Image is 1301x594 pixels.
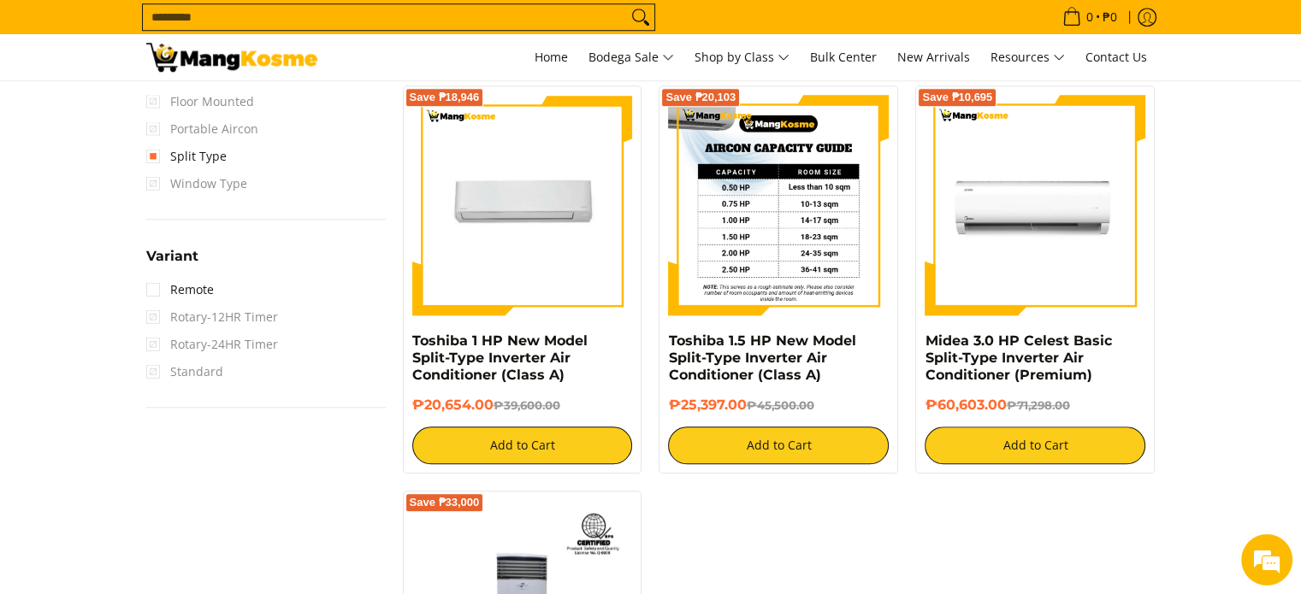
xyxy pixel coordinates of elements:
[146,143,227,170] a: Split Type
[99,185,236,357] span: We're online!
[146,303,278,331] span: Rotary-12HR Timer
[146,115,258,143] span: Portable Aircon
[889,34,979,80] a: New Arrivals
[146,358,223,385] span: Standard
[412,397,633,414] h6: ₱20,654.00
[1100,11,1120,23] span: ₱0
[410,497,480,508] span: Save ₱33,000
[580,34,683,80] a: Bodega Sale
[668,426,889,464] button: Add to Cart
[695,47,789,68] span: Shop by Class
[334,34,1156,80] nav: Main Menu
[991,47,1065,68] span: Resources
[1057,8,1122,26] span: •
[925,332,1111,383] a: Midea 3.0 HP Celest Basic Split-Type Inverter Air Conditioner (Premium)
[412,426,633,464] button: Add to Cart
[146,43,317,72] img: Bodega Sale Aircon l Mang Kosme: Home Appliances Warehouse Sale Split Type | Page 2
[810,49,877,65] span: Bulk Center
[146,250,198,276] summary: Open
[686,34,798,80] a: Shop by Class
[982,34,1073,80] a: Resources
[1077,34,1156,80] a: Contact Us
[526,34,577,80] a: Home
[494,398,560,412] del: ₱39,600.00
[588,47,674,68] span: Bodega Sale
[281,9,322,50] div: Minimize live chat window
[410,92,480,103] span: Save ₱18,946
[922,92,992,103] span: Save ₱10,695
[1085,49,1147,65] span: Contact Us
[627,4,654,30] button: Search
[668,95,889,315] img: Toshiba 1.5 HP New Model Split-Type Inverter Air Conditioner (Class A) - 0
[535,49,568,65] span: Home
[146,88,254,115] span: Floor Mounted
[746,398,813,412] del: ₱45,500.00
[146,170,247,197] span: Window Type
[925,397,1145,414] h6: ₱60,603.00
[1006,398,1069,412] del: ₱71,298.00
[925,426,1145,464] button: Add to Cart
[89,96,287,118] div: Chat with us now
[665,92,736,103] span: Save ₱20,103
[897,49,970,65] span: New Arrivals
[668,397,889,414] h6: ₱25,397.00
[925,95,1145,315] img: Midea 3.0 HP Celest Basic Split-Type Inverter Air Conditioner (Premium)
[146,250,198,263] span: Variant
[412,95,633,315] img: Toshiba 1 HP New Model Split-Type Inverter Air Conditioner (Class A)
[146,331,278,358] span: Rotary-24HR Timer
[801,34,885,80] a: Bulk Center
[412,332,588,383] a: Toshiba 1 HP New Model Split-Type Inverter Air Conditioner (Class A)
[668,332,855,383] a: Toshiba 1.5 HP New Model Split-Type Inverter Air Conditioner (Class A)
[1084,11,1096,23] span: 0
[9,405,326,465] textarea: Type your message and hit 'Enter'
[146,276,214,303] a: Remote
